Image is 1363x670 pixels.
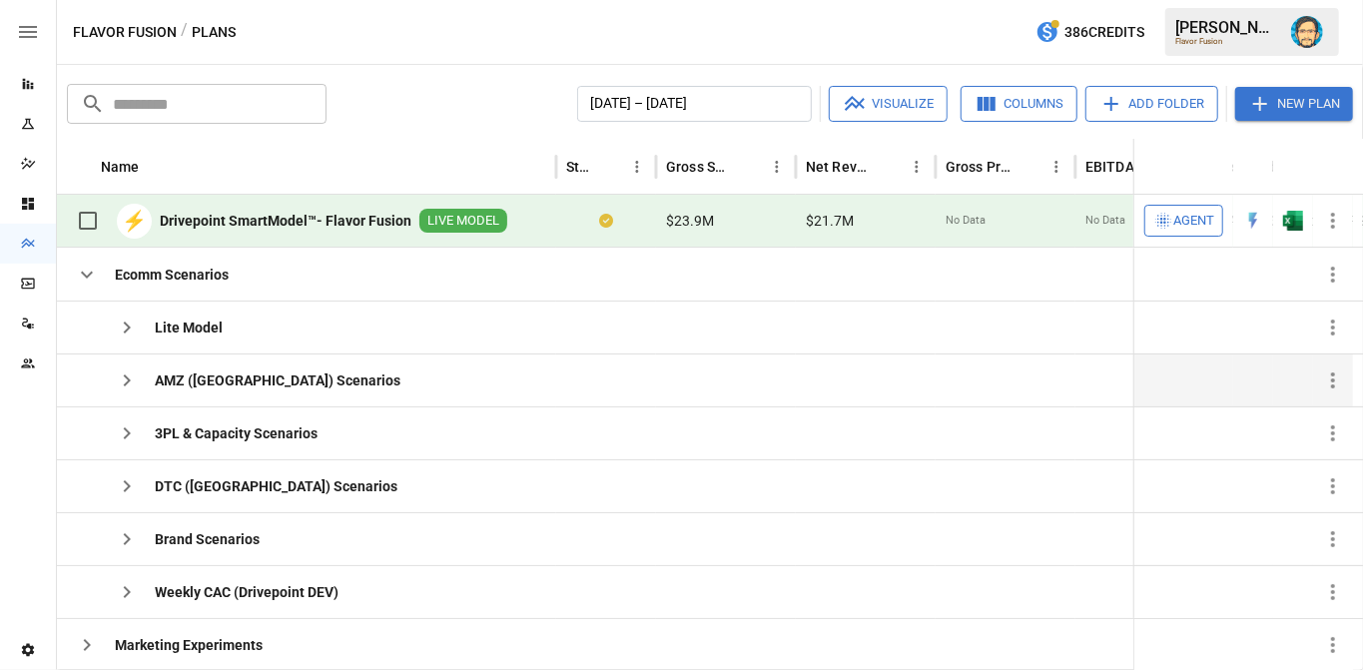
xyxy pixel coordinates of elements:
[806,159,873,175] div: Net Revenue
[1144,205,1223,237] button: Agent
[1235,87,1353,121] button: New Plan
[1175,37,1279,46] div: Flavor Fusion
[1283,211,1303,231] div: Open in Excel
[1064,20,1144,45] span: 386 Credits
[599,211,613,231] div: Your plan has changes in Excel that are not reflected in the Drivepoint Data Warehouse, select "S...
[117,204,152,239] div: ⚡
[1325,153,1353,181] button: Sort
[829,86,948,122] button: Visualize
[1015,153,1042,181] button: Sort
[903,153,931,181] button: Net Revenue column menu
[419,212,507,231] span: LIVE MODEL
[181,20,188,45] div: /
[623,153,651,181] button: Status column menu
[1283,211,1303,231] img: excel-icon.76473adf.svg
[1173,210,1214,233] span: Agent
[160,211,411,231] b: Drivepoint SmartModel™- Flavor Fusion
[1243,211,1263,231] img: quick-edit-flash.b8aec18c.svg
[946,159,1013,175] div: Gross Profit
[1085,159,1134,175] div: EBITDA
[577,86,812,122] button: [DATE] – [DATE]
[142,153,170,181] button: Sort
[115,635,263,655] b: Marketing Experiments
[1243,211,1263,231] div: Open in Quick Edit
[155,476,397,496] b: DTC ([GEOGRAPHIC_DATA]) Scenarios
[155,529,260,549] b: Brand Scenarios
[1291,16,1323,48] img: Dana Basken
[566,159,593,175] div: Status
[155,423,318,443] b: 3PL & Capacity Scenarios
[73,20,177,45] button: Flavor Fusion
[1085,213,1125,229] span: No Data
[155,318,223,337] b: Lite Model
[666,159,733,175] div: Gross Sales
[155,370,400,390] b: AMZ ([GEOGRAPHIC_DATA]) Scenarios
[961,86,1077,122] button: Columns
[946,213,986,229] span: No Data
[666,211,714,231] span: $23.9M
[101,159,140,175] div: Name
[806,211,854,231] span: $21.7M
[875,153,903,181] button: Sort
[1042,153,1070,181] button: Gross Profit column menu
[1085,86,1218,122] button: Add Folder
[1027,14,1152,51] button: 386Credits
[1279,4,1335,60] button: Dana Basken
[763,153,791,181] button: Gross Sales column menu
[155,582,339,602] b: Weekly CAC (Drivepoint DEV)
[735,153,763,181] button: Sort
[595,153,623,181] button: Sort
[1175,18,1279,37] div: [PERSON_NAME]
[115,265,229,285] b: Ecomm Scenarios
